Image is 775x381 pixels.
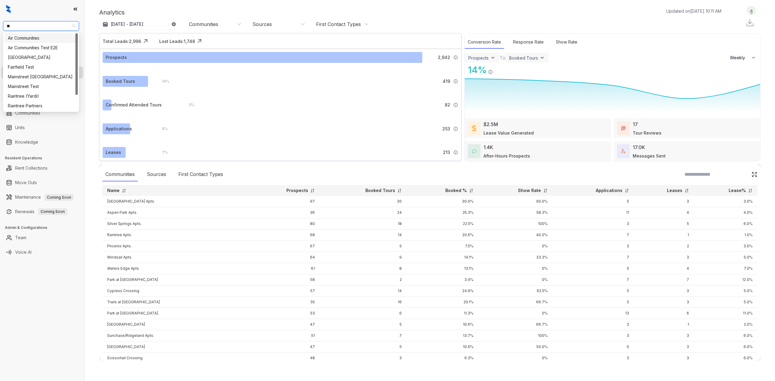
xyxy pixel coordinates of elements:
[1,191,83,203] li: Maintenance
[156,149,168,156] div: 7 %
[102,263,248,274] td: Waters Edge Apts
[252,21,272,28] div: Sources
[320,341,407,353] td: 5
[8,83,74,90] div: Mainstreet Test
[144,168,169,181] div: Sources
[483,121,498,128] div: $2.5M
[634,241,694,252] td: 2
[443,78,450,85] span: 419
[490,55,496,61] img: ViewFilterArrow
[102,308,248,319] td: Park at [GEOGRAPHIC_DATA].
[15,206,67,218] a: RenewalsComing Soon
[102,319,248,330] td: [GEOGRAPHIC_DATA]
[4,72,78,82] div: Mainstreet Canada
[407,241,478,252] td: 7.5%
[634,218,694,230] td: 5
[453,55,458,60] img: Info
[1,67,83,79] li: Leasing
[99,8,125,17] p: Analytics
[493,64,502,73] img: Click Icon
[453,126,458,131] img: Info
[634,319,694,330] td: 1
[8,44,74,51] div: Air Communities Test E2E
[407,196,478,207] td: 30.9%
[407,341,478,353] td: 10.6%
[552,230,634,241] td: 7
[320,207,407,218] td: 24
[694,308,757,319] td: 11.0%
[102,330,248,341] td: Sunchase/Ridgeland Apts.
[478,196,553,207] td: 90.0%
[407,230,478,241] td: 20.6%
[478,252,553,263] td: 33.3%
[634,274,694,285] td: 7
[729,187,746,194] p: Lease%
[634,353,694,364] td: 3
[102,297,248,308] td: Trails at [GEOGRAPHIC_DATA]
[107,187,120,194] p: Name
[478,241,553,252] td: 0%
[407,274,478,285] td: 3.4%
[483,144,493,151] div: 1.4K
[248,308,320,319] td: 53
[1,107,83,119] li: Communities
[248,263,320,274] td: 61
[8,103,74,109] div: Raintree Partners
[694,319,757,330] td: 2.0%
[15,107,40,119] a: Communities
[407,207,478,218] td: 25.3%
[552,308,634,319] td: 13
[634,341,694,353] td: 3
[4,91,78,101] div: Raintree (Yardi)
[103,38,141,44] div: Total Leads: 2,996
[553,36,580,49] div: Show Rate
[407,285,478,297] td: 24.6%
[634,330,694,341] td: 3
[552,263,634,274] td: 5
[183,102,194,108] div: 3 %
[122,188,126,193] img: sorting
[1,81,83,93] li: Collections
[320,319,407,330] td: 5
[102,252,248,263] td: Windsail Apts.
[552,297,634,308] td: 5
[633,130,661,136] div: Tour Reviews
[539,55,545,61] img: ViewFilterArrow
[478,341,553,353] td: 50.0%
[694,297,757,308] td: 5.0%
[8,73,74,80] div: Mainstreet [GEOGRAPHIC_DATA]
[442,125,450,132] span: 253
[15,122,25,134] a: Units
[248,230,320,241] td: 68
[694,241,757,252] td: 3.0%
[4,62,78,72] div: Fairfield Test
[106,102,162,108] div: Confirmed Attended Tours
[621,126,625,130] img: TourReviews
[320,330,407,341] td: 7
[694,263,757,274] td: 7.0%
[320,308,407,319] td: 6
[45,194,74,201] span: Coming Soon
[634,285,694,297] td: 3
[156,125,168,132] div: 9 %
[552,341,634,353] td: 0
[248,218,320,230] td: 80
[543,188,548,193] img: sorting
[694,196,757,207] td: 3.0%
[99,19,181,30] button: [DATE] - [DATE]
[248,285,320,297] td: 57
[102,274,248,285] td: Park at [GEOGRAPHIC_DATA]
[1,122,83,134] li: Units
[684,188,689,193] img: sorting
[407,353,478,364] td: 6.3%
[248,330,320,341] td: 51
[102,218,248,230] td: Silver Springs Apts.
[102,241,248,252] td: Phoenix Apts.
[478,263,553,274] td: 0%
[1,136,83,148] li: Knowledge
[739,172,744,177] img: SearchIcon
[633,153,666,159] div: Messages Sent
[552,252,634,263] td: 7
[445,187,467,194] p: Booked %
[483,153,530,159] div: After-Hours Prospects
